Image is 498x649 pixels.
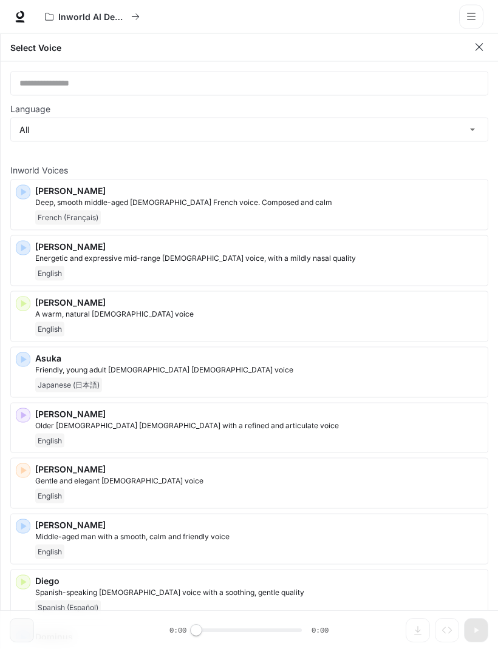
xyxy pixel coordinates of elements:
[35,210,101,225] span: French (Français)
[35,266,64,281] span: English
[35,600,101,615] span: Spanish (Español)
[35,185,483,197] p: [PERSON_NAME]
[35,352,483,365] p: Asuka
[35,378,102,392] span: Japanese (日本語)
[35,463,483,476] p: [PERSON_NAME]
[35,408,483,420] p: [PERSON_NAME]
[39,5,145,29] button: All workspaces
[35,197,483,208] p: Deep, smooth middle-aged male French voice. Composed and calm
[35,587,483,598] p: Spanish-speaking male voice with a soothing, gentle quality
[35,519,483,531] p: [PERSON_NAME]
[35,545,64,559] span: English
[35,631,483,643] p: Dominus
[35,253,483,264] p: Energetic and expressive mid-range male voice, with a mildly nasal quality
[35,322,64,337] span: English
[10,166,488,175] p: Inworld Voices
[35,531,483,542] p: Middle-aged man with a smooth, calm and friendly voice
[10,105,50,113] p: Language
[35,476,483,486] p: Gentle and elegant female voice
[459,5,483,29] button: open drawer
[35,420,483,431] p: Older British male with a refined and articulate voice
[35,434,64,448] span: English
[58,12,126,22] p: Inworld AI Demos
[35,575,483,587] p: Diego
[35,309,483,320] p: A warm, natural female voice
[35,365,483,375] p: Friendly, young adult Japanese female voice
[11,118,488,141] div: All
[35,297,483,309] p: [PERSON_NAME]
[35,489,64,503] span: English
[35,241,483,253] p: [PERSON_NAME]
